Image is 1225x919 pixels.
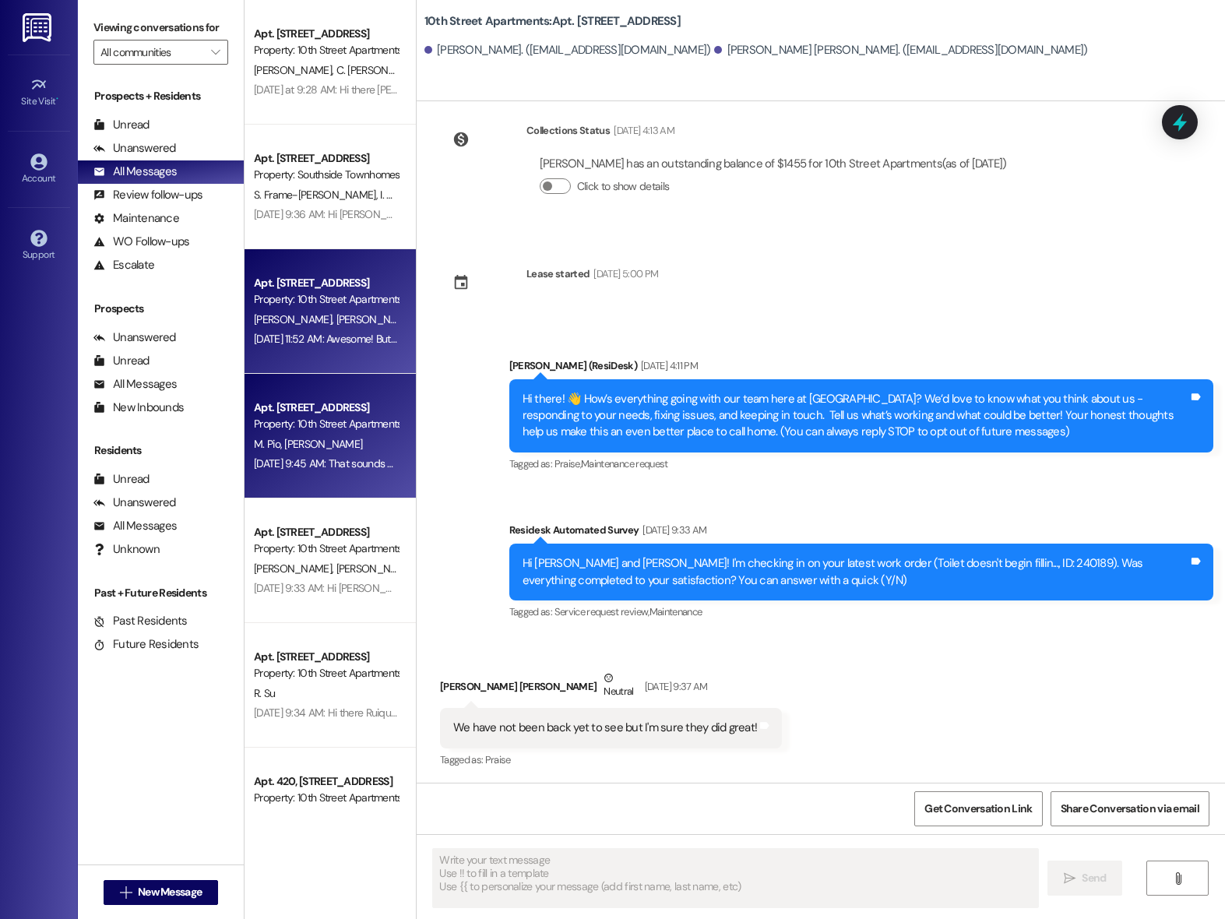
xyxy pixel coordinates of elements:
div: Apt. [STREET_ADDRESS] [254,524,398,540]
div: [DATE] 4:11 PM [637,357,698,374]
div: Future Residents [93,636,199,653]
div: Neutral [600,670,636,702]
div: Unread [93,471,150,488]
button: Share Conversation via email [1051,791,1209,826]
div: Collections Status [526,122,610,139]
b: 10th Street Apartments: Apt. [STREET_ADDRESS] [424,13,681,30]
div: Residesk Automated Survey [509,522,1213,544]
i:  [211,46,220,58]
div: Apt. 420, [STREET_ADDRESS] [254,773,398,790]
span: [PERSON_NAME] [254,63,336,77]
div: Hi there! 👋 How’s everything going with our team here at [GEOGRAPHIC_DATA]? We’d love to know wha... [523,391,1188,441]
button: New Message [104,880,219,905]
i:  [1172,872,1184,885]
div: Tagged as: [509,452,1213,475]
span: [PERSON_NAME] [254,562,336,576]
span: [PERSON_NAME] [284,437,362,451]
label: Viewing conversations for [93,16,228,40]
div: [DATE] 9:37 AM [641,678,708,695]
div: Apt. [STREET_ADDRESS] [254,26,398,42]
span: Share Conversation via email [1061,801,1199,817]
div: [PERSON_NAME] (ResiDesk) [509,357,1213,379]
div: Property: 10th Street Apartments [254,291,398,308]
span: Praise [485,753,511,766]
a: Support [8,225,70,267]
div: Property: 10th Street Apartments [254,42,398,58]
a: Site Visit • [8,72,70,114]
div: Unanswered [93,329,176,346]
input: All communities [100,40,203,65]
div: [DATE] 9:33 AM: Hi [PERSON_NAME] and [PERSON_NAME]! I'm checking in on your latest work order. Wa... [254,581,1079,595]
img: ResiDesk Logo [23,13,55,42]
div: [DATE] 11:52 AM: Awesome! But please let me know when you return. [254,332,559,346]
span: [PERSON_NAME] [254,312,336,326]
span: [PERSON_NAME] [336,562,418,576]
span: Get Conversation Link [924,801,1032,817]
div: Review follow-ups [93,187,202,203]
div: Property: 10th Street Apartments [254,416,398,432]
div: All Messages [93,376,177,393]
span: I. Bare [380,188,411,202]
div: WO Follow-ups [93,234,189,250]
label: Click to show details [577,178,669,195]
div: Unread [93,353,150,369]
div: [DATE] 9:33 AM [639,522,706,538]
div: Hi [PERSON_NAME] and [PERSON_NAME]! I'm checking in on your latest work order (Toilet doesn't beg... [523,555,1188,589]
span: [PERSON_NAME] [336,312,414,326]
div: Tagged as: [440,748,782,771]
div: [DATE] 9:34 AM: Hi there Ruiquan! I just wanted to check in and ask if you are happy with your ho... [254,706,874,720]
div: Apt. [STREET_ADDRESS] [254,275,398,291]
div: Unread [93,117,150,133]
div: All Messages [93,518,177,534]
span: Maintenance [649,605,702,618]
div: Past Residents [93,613,188,629]
div: Tagged as: [509,600,1213,623]
span: Service request review , [554,605,649,618]
div: We have not been back yet to see but I'm sure they did great! [453,720,757,736]
div: Apt. [STREET_ADDRESS] [254,649,398,665]
div: Maintenance [93,210,179,227]
span: New Message [138,884,202,900]
div: [PERSON_NAME] [PERSON_NAME]. ([EMAIL_ADDRESS][DOMAIN_NAME]) [714,42,1087,58]
div: Property: 10th Street Apartments [254,790,398,806]
span: S. Frame-[PERSON_NAME] [254,188,380,202]
button: Get Conversation Link [914,791,1042,826]
div: All Messages [93,164,177,180]
div: [PERSON_NAME] [PERSON_NAME] [440,670,782,708]
div: [DATE] 4:13 AM [610,122,674,139]
div: Past + Future Residents [78,585,244,601]
span: R. Su [254,686,276,700]
span: Maintenance request [581,457,668,470]
div: Prospects + Residents [78,88,244,104]
span: • [56,93,58,104]
div: Unknown [93,541,160,558]
div: [PERSON_NAME]. ([EMAIL_ADDRESS][DOMAIN_NAME]) [424,42,711,58]
div: Apt. [STREET_ADDRESS] [254,150,398,167]
button: Send [1047,861,1123,896]
a: Account [8,149,70,191]
div: Residents [78,442,244,459]
div: Escalate [93,257,154,273]
div: Apt. [STREET_ADDRESS] [254,400,398,416]
span: Send [1082,870,1106,886]
div: Prospects [78,301,244,317]
div: Property: 10th Street Apartments [254,540,398,557]
div: Property: 10th Street Apartments [254,665,398,681]
i:  [120,886,132,899]
div: [DATE] at 9:28 AM: Hi there [PERSON_NAME] and [PERSON_NAME]! I just wanted to check in and ask if... [254,83,1027,97]
div: New Inbounds [93,400,184,416]
div: Property: Southside Townhomes [254,167,398,183]
div: [DATE] 5:00 PM [590,266,658,282]
div: Unanswered [93,495,176,511]
div: Unanswered [93,140,176,157]
span: C. [PERSON_NAME] [336,63,425,77]
i:  [1064,872,1075,885]
div: Lease started [526,266,590,282]
span: Praise , [554,457,581,470]
span: M. Pio [254,437,284,451]
div: [PERSON_NAME] has an outstanding balance of $1455 for 10th Street Apartments (as of [DATE]) [540,156,1007,172]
